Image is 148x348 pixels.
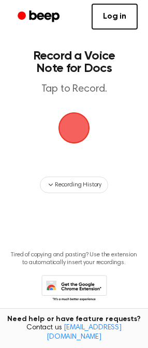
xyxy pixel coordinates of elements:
[58,112,90,143] img: Beep Logo
[6,324,142,342] span: Contact us
[55,180,101,190] span: Recording History
[40,177,108,193] button: Recording History
[8,251,140,267] p: Tired of copying and pasting? Use the extension to automatically insert your recordings.
[19,50,129,75] h1: Record a Voice Note for Docs
[19,83,129,96] p: Tap to Record.
[47,324,122,341] a: [EMAIL_ADDRESS][DOMAIN_NAME]
[10,7,69,27] a: Beep
[92,4,138,30] a: Log in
